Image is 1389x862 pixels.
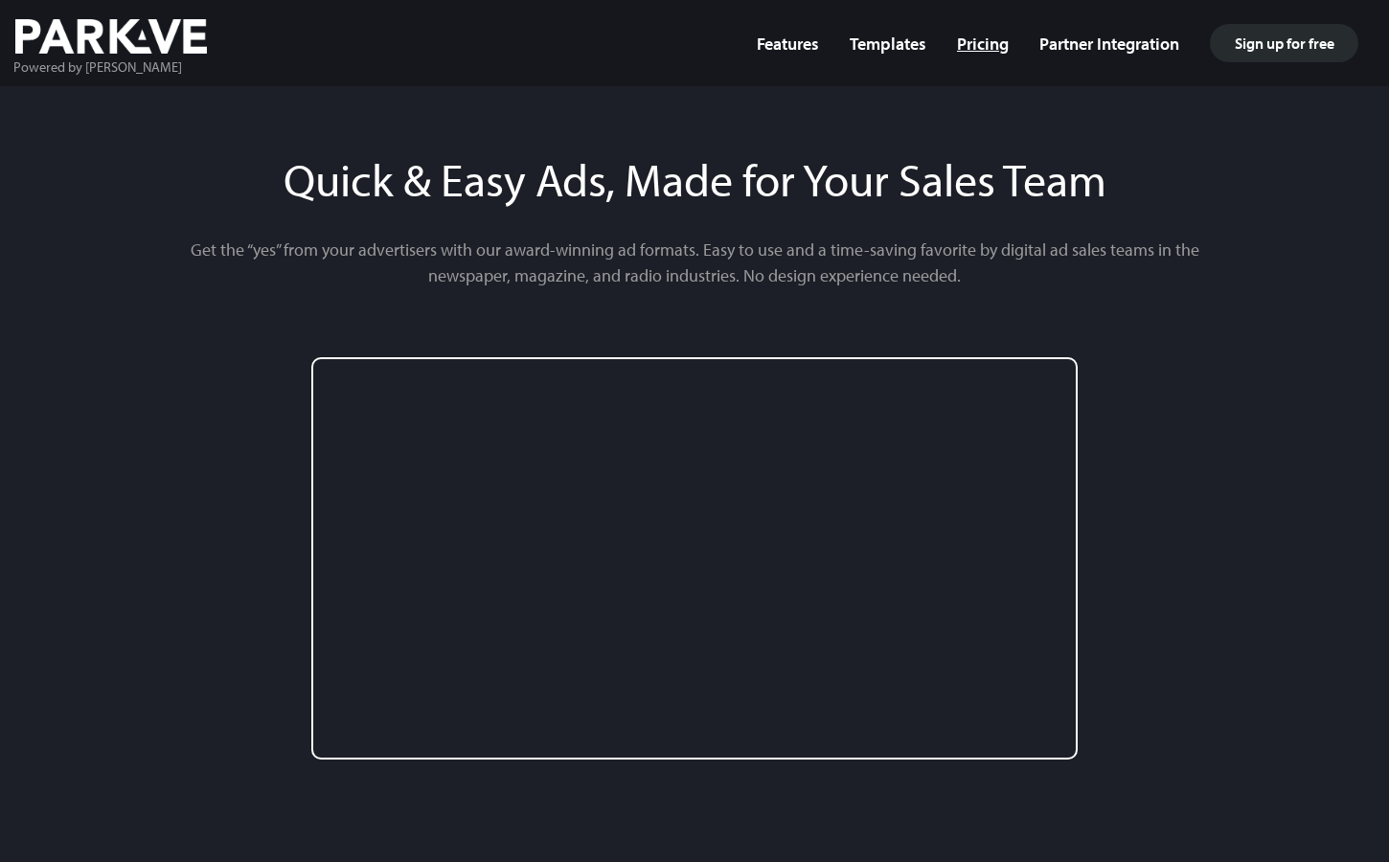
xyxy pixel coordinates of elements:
a: Features [757,33,819,55]
a: Powered by [PERSON_NAME] [15,22,207,46]
span: Powered by [PERSON_NAME] [13,57,182,78]
a: Pricing [957,33,1009,55]
p: Get the “yes” from your advertisers with our award-winning ad formats. Easy to use and a time-sav... [165,214,1224,311]
h2: Quick & Easy Ads, Made for Your Sales Team [165,151,1224,207]
a: Partner Integration [1039,33,1179,55]
a: Templates [850,33,926,55]
a: Sign up for free [1210,24,1358,62]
